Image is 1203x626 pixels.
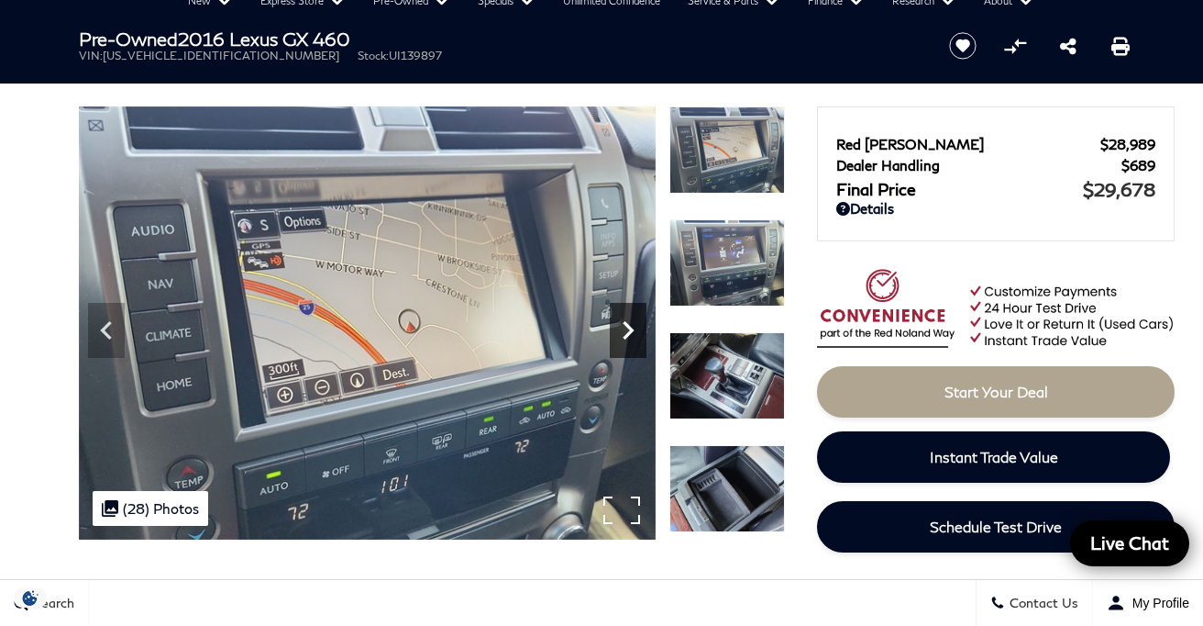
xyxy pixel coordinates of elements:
img: Opt-Out Icon [9,588,51,608]
span: UI139897 [389,49,442,62]
span: $28,989 [1100,136,1155,152]
span: Schedule Test Drive [930,518,1062,535]
span: Contact Us [1005,596,1078,611]
span: [US_VEHICLE_IDENTIFICATION_NUMBER] [103,49,339,62]
span: Stock: [358,49,389,62]
span: Live Chat [1081,531,1178,554]
a: Share this Pre-Owned 2016 Lexus GX 460 [1060,35,1076,57]
a: Live Chat [1070,520,1189,566]
span: Dealer Handling [836,157,1121,173]
span: Start Your Deal [944,383,1048,400]
img: Used 2016 Black Onyx Lexus 460 image 19 [669,445,785,532]
button: Open user profile menu [1093,580,1203,626]
a: Instant Trade Value [817,431,1170,483]
a: Dealer Handling $689 [836,157,1155,173]
div: Next [610,303,646,358]
span: Final Price [836,179,1083,199]
a: Final Price $29,678 [836,178,1155,200]
span: Instant Trade Value [930,448,1058,465]
span: My Profile [1125,596,1189,610]
h1: 2016 Lexus GX 460 [79,28,918,49]
div: Previous [88,303,125,358]
button: Save vehicle [943,31,983,61]
span: Red [PERSON_NAME] [836,136,1100,152]
span: VIN: [79,49,103,62]
a: Print this Pre-Owned 2016 Lexus GX 460 [1111,35,1130,57]
a: Start Your Deal [817,366,1175,418]
button: Compare Vehicle [1001,32,1029,60]
span: Search [28,596,74,611]
span: $689 [1121,157,1155,173]
img: Used 2016 Black Onyx Lexus 460 image 18 [669,332,785,419]
img: Used 2016 Black Onyx Lexus 460 image 16 [79,106,656,540]
img: Used 2016 Black Onyx Lexus 460 image 16 [669,106,785,194]
a: Details [836,200,1155,217]
span: $29,678 [1083,178,1155,200]
img: Used 2016 Black Onyx Lexus 460 image 17 [669,219,785,307]
a: Red [PERSON_NAME] $28,989 [836,136,1155,152]
strong: Pre-Owned [79,28,178,50]
section: Click to Open Cookie Consent Modal [9,588,51,608]
div: (28) Photos [93,491,208,526]
a: Schedule Test Drive [817,501,1175,553]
